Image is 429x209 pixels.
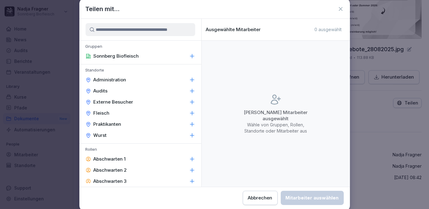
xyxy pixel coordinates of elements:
button: Mitarbeiter auswählen [281,191,344,205]
p: Sonnberg Biofleisch [94,53,139,59]
p: Abschwarten 2 [94,167,127,173]
button: Abbrechen [243,191,278,205]
p: Ausgewählte Mitarbeiter [206,27,261,32]
div: Mitarbeiter auswählen [286,195,339,201]
p: Gruppen [79,44,201,51]
div: Abbrechen [248,195,272,201]
p: Audits [94,88,108,94]
p: Fleisch [94,110,110,116]
p: Abschwarten 3 [94,178,127,184]
p: Abschwarten 1 [94,156,126,162]
h1: Teilen mit... [86,4,120,14]
p: Wähle von Gruppen, Rollen, Standorte oder Mitarbeiter aus [239,122,313,134]
p: Rollen [79,147,201,154]
p: Administration [94,77,126,83]
p: Standorte [79,68,201,74]
p: Praktikanten [94,121,121,127]
p: Externe Besucher [94,99,133,105]
p: Wurst [94,132,107,138]
p: [PERSON_NAME] Mitarbeiter ausgewählt [239,109,313,122]
p: 0 ausgewählt [315,27,342,32]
